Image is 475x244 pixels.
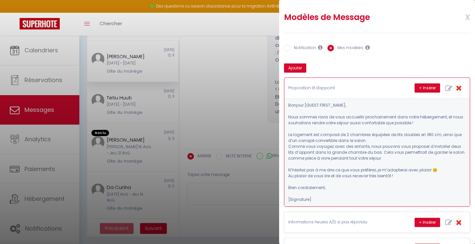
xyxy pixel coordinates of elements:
[318,45,323,50] i: Les notifications sont visibles par toi et ton équipe
[415,218,440,227] button: + Insérer
[415,83,440,93] button: + Insérer
[450,9,470,24] span: x
[284,12,436,23] h2: Modèles de Message
[288,85,386,91] p: Proposition lit d'appoint
[284,63,306,73] button: Ajouter
[288,102,466,202] pre: Bonjour [GUEST:FIRST_NAME], Nous sommes ravis de vous accueillir prochainement dans notre héberge...
[288,219,386,225] p: Informations heures A/D si pas répondu
[365,45,370,50] i: Les modèles généraux sont visibles par vous et votre équipe
[291,45,316,52] label: Notification
[334,45,363,52] label: Mes modèles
